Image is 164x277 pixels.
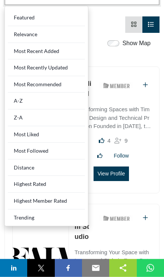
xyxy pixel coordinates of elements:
[75,105,152,131] p: Transforming Spaces with Timeless Design and Technical Precision Founded in [DATE], this innovati...
[125,16,142,33] li: Card View
[143,82,148,88] a: Add To List
[94,166,129,181] button: View Profile
[131,21,137,28] a: View Card
[8,9,85,26] div: Featured
[37,264,45,273] img: twitter sharing button
[75,101,152,131] a: Transforming Spaces with Timeless Design and Technical Precision Founded in [DATE], this innovati...
[8,76,85,93] div: Most Recommended
[148,21,154,28] a: View List
[8,176,85,193] div: Highest Rated
[75,213,89,240] a: Realm Studio
[122,39,151,48] label: Show Map
[9,264,18,273] img: linkedin sharing button
[8,159,85,176] div: Distance
[75,248,152,274] p: Transforming Your Space with Luxury and Style in Every Detail Located in the vibrant city of [GEO...
[64,264,73,273] img: facebook sharing button
[8,143,85,159] div: Most Followed
[8,93,85,109] div: A-Z
[8,126,85,143] div: Most Liked
[99,138,104,143] i: Likes
[8,26,85,43] div: Relevance
[119,264,127,273] img: sharethis sharing button
[110,149,132,163] button: Follow
[99,80,135,91] img: ASID Members Badge Icon
[94,149,106,163] button: Like listing
[8,43,85,60] div: Most Recent Added
[8,59,85,76] div: Most Recently Updated
[107,137,110,144] span: 4
[99,212,135,224] img: ASID Members Badge Icon
[8,193,85,209] div: Highest Member Rated
[146,264,155,273] img: whatsapp sharing button
[143,215,148,221] a: Add To List
[8,209,85,223] div: Trending
[8,109,85,126] div: Z-A
[114,136,128,145] div: Followers
[124,137,127,144] span: 9
[75,212,93,242] p: Realm Studio
[75,244,152,274] a: Transforming Your Space with Luxury and Style in Every Detail Located in the vibrant city of [GEO...
[142,16,160,33] li: List View
[91,264,100,273] img: email sharing button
